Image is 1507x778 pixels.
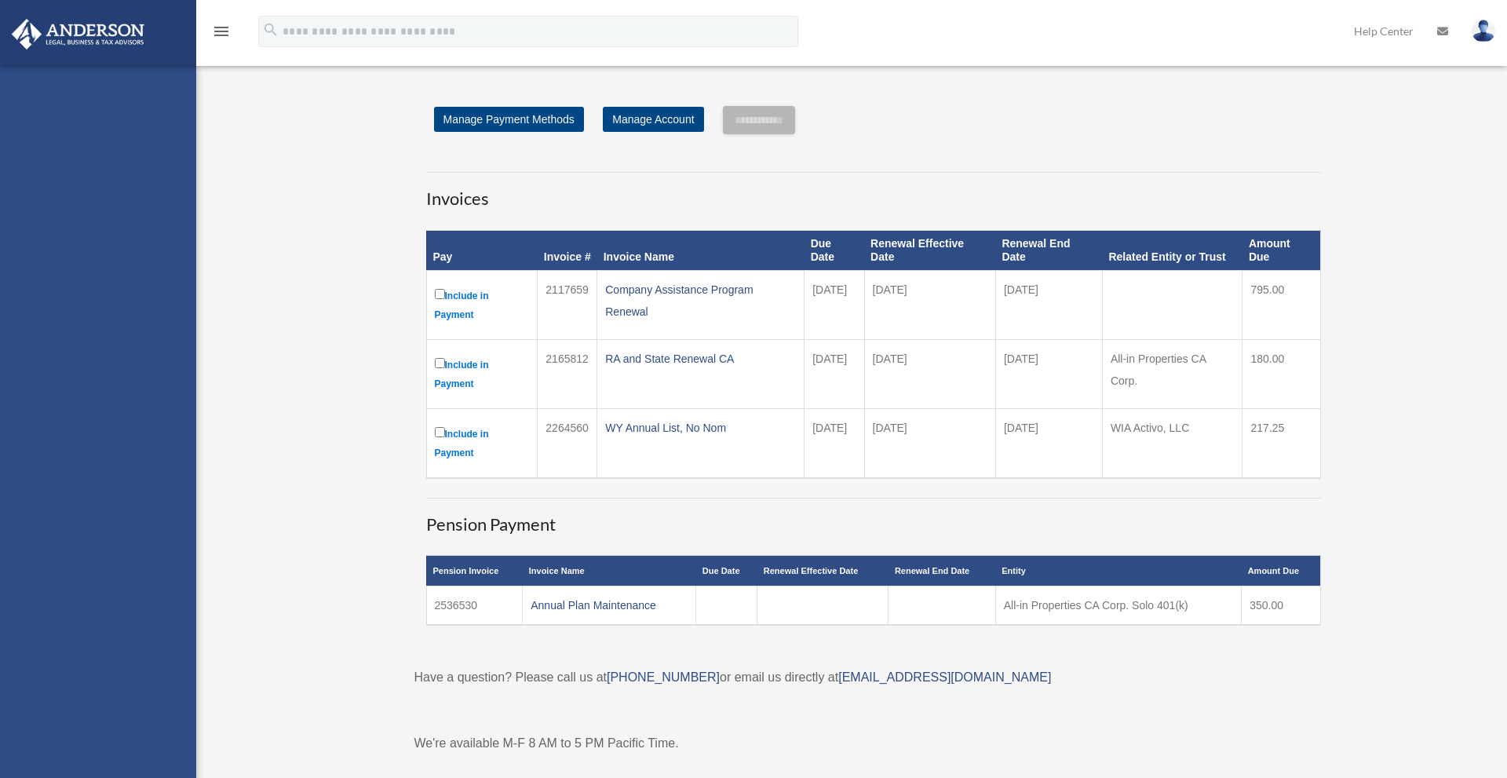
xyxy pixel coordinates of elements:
[805,339,864,408] td: [DATE]
[212,27,231,41] a: menu
[531,599,656,612] a: Annual Plan Maintenance
[426,172,1321,211] h3: Invoices
[805,408,864,478] td: [DATE]
[538,339,597,408] td: 2165812
[426,556,523,586] th: Pension Invoice
[1242,556,1320,586] th: Amount Due
[426,231,538,271] th: Pay
[864,339,995,408] td: [DATE]
[1102,339,1242,408] td: All-in Properties CA Corp.
[426,498,1321,537] h3: Pension Payment
[995,339,1102,408] td: [DATE]
[864,408,995,478] td: [DATE]
[1242,231,1320,271] th: Amount Due
[995,231,1102,271] th: Renewal End Date
[435,286,530,324] label: Include in Payment
[7,19,149,49] img: Anderson Advisors Platinum Portal
[1242,339,1320,408] td: 180.00
[435,427,445,437] input: Include in Payment
[696,556,757,586] th: Due Date
[435,355,530,393] label: Include in Payment
[605,417,796,439] div: WY Annual List, No Nom
[805,270,864,339] td: [DATE]
[603,107,703,132] a: Manage Account
[995,586,1241,626] td: All-in Properties CA Corp. Solo 401(k)
[597,231,805,271] th: Invoice Name
[889,556,995,586] th: Renewal End Date
[435,424,530,462] label: Include in Payment
[805,231,864,271] th: Due Date
[995,408,1102,478] td: [DATE]
[538,270,597,339] td: 2117659
[1102,408,1242,478] td: WIA Activo, LLC
[435,358,445,368] input: Include in Payment
[607,670,720,684] a: [PHONE_NUMBER]
[864,231,995,271] th: Renewal Effective Date
[523,556,696,586] th: Invoice Name
[414,732,1333,754] p: We're available M-F 8 AM to 5 PM Pacific Time.
[262,21,279,38] i: search
[864,270,995,339] td: [DATE]
[1102,231,1242,271] th: Related Entity or Trust
[995,270,1102,339] td: [DATE]
[426,586,523,626] td: 2536530
[605,348,796,370] div: RA and State Renewal CA
[1242,586,1320,626] td: 350.00
[538,408,597,478] td: 2264560
[605,279,796,323] div: Company Assistance Program Renewal
[838,670,1051,684] a: [EMAIL_ADDRESS][DOMAIN_NAME]
[414,667,1333,689] p: Have a question? Please call us at or email us directly at
[1242,408,1320,478] td: 217.25
[538,231,597,271] th: Invoice #
[757,556,889,586] th: Renewal Effective Date
[212,22,231,41] i: menu
[435,289,445,299] input: Include in Payment
[434,107,584,132] a: Manage Payment Methods
[995,556,1241,586] th: Entity
[1242,270,1320,339] td: 795.00
[1472,20,1495,42] img: User Pic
